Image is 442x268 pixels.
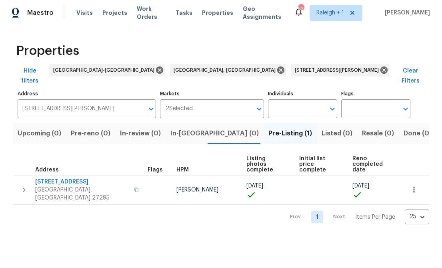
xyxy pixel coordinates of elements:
button: Open [400,103,411,115]
span: [STREET_ADDRESS] [35,178,129,186]
nav: Pagination Navigation [282,210,429,224]
span: [PERSON_NAME] [176,187,218,193]
p: Items Per Page [355,213,395,221]
span: Properties [16,47,79,55]
span: Tasks [176,10,192,16]
span: Work Orders [137,5,166,21]
span: Resale (0) [362,128,394,139]
button: Open [327,103,338,115]
span: Geo Assignments [243,5,284,21]
span: Visits [76,9,93,17]
span: Pre-Listing (1) [268,128,312,139]
button: Hide filters [13,64,47,88]
div: 25 [405,206,429,227]
span: In-[GEOGRAPHIC_DATA] (0) [170,128,259,139]
a: Goto page 1 [311,211,323,223]
span: Raleigh + 1 [316,9,344,17]
label: Address [18,91,156,96]
span: [GEOGRAPHIC_DATA]-[GEOGRAPHIC_DATA] [53,66,158,74]
span: Address [35,167,59,173]
span: Reno completed date [352,156,392,173]
span: [STREET_ADDRESS][PERSON_NAME] [295,66,382,74]
span: Listed (0) [322,128,352,139]
span: Done (0) [404,128,432,139]
span: Pre-reno (0) [71,128,110,139]
label: Individuals [268,91,337,96]
span: [PERSON_NAME] [382,9,430,17]
label: Markets [160,91,264,96]
span: In-review (0) [120,128,161,139]
span: Initial list price complete [299,156,339,173]
span: [GEOGRAPHIC_DATA], [GEOGRAPHIC_DATA] 27295 [35,186,129,202]
span: Properties [202,9,233,17]
span: [DATE] [352,183,369,189]
span: [DATE] [246,183,263,189]
button: Open [254,103,265,115]
button: Open [146,103,157,115]
span: [GEOGRAPHIC_DATA], [GEOGRAPHIC_DATA] [174,66,279,74]
span: Clear Filters [395,66,426,86]
div: [STREET_ADDRESS][PERSON_NAME] [291,64,389,77]
span: Projects [102,9,127,17]
span: HPM [176,167,189,173]
span: Listing photos complete [246,156,286,173]
div: 52 [298,5,304,13]
span: Maestro [27,9,54,17]
span: Flags [148,167,163,173]
button: Clear Filters [392,64,429,88]
span: Hide filters [16,66,44,86]
div: [GEOGRAPHIC_DATA]-[GEOGRAPHIC_DATA] [49,64,165,77]
span: Upcoming (0) [18,128,61,139]
label: Flags [341,91,410,96]
div: [GEOGRAPHIC_DATA], [GEOGRAPHIC_DATA] [170,64,286,77]
span: 2 Selected [166,105,193,112]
